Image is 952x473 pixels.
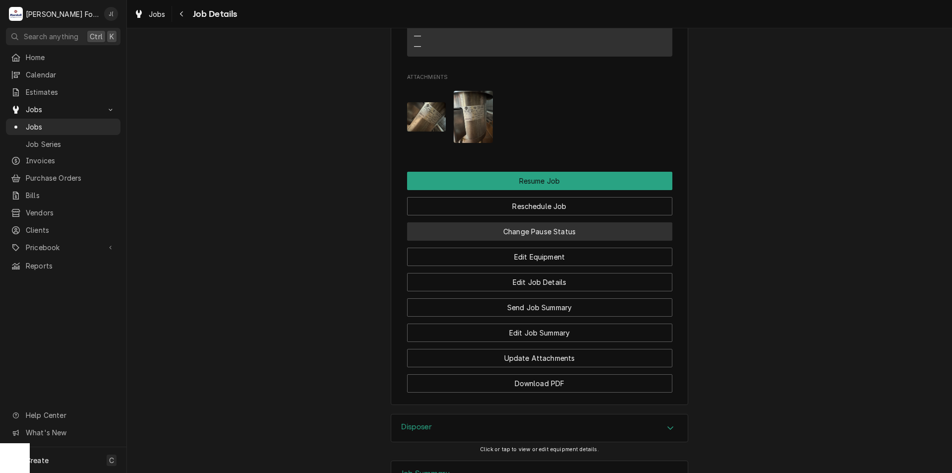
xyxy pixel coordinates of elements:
span: Ctrl [90,31,103,42]
span: Help Center [26,410,115,420]
span: Click or tap to view or edit equipment details. [480,446,599,453]
span: Estimates [26,87,116,97]
div: Accordion Header [391,414,688,442]
div: Reminders [414,21,447,52]
span: Jobs [149,9,166,19]
div: Button Group Row [407,190,672,215]
div: — [414,31,421,41]
div: Button Group Row [407,215,672,241]
button: Change Pause Status [407,222,672,241]
span: Vendors [26,207,116,218]
button: Search anythingCtrlK [6,28,120,45]
a: Job Series [6,136,120,152]
button: Accordion Details Expand Trigger [391,414,688,442]
span: Invoices [26,155,116,166]
button: Update Attachments [407,349,672,367]
div: Button Group Row [407,266,672,291]
div: Disposer [391,414,688,443]
a: Calendar [6,67,120,83]
button: Edit Job Details [407,273,672,291]
span: Attachments [407,73,672,81]
span: Calendar [26,69,116,80]
span: Jobs [26,104,101,115]
button: Navigate back [174,6,190,22]
button: Edit Equipment [407,248,672,266]
span: Home [26,52,116,63]
div: M [9,7,23,21]
div: Button Group Row [407,367,672,393]
button: Resume Job [407,172,672,190]
h3: Disposer [401,422,432,432]
span: Attachments [407,83,672,151]
img: yjgX6XheR0meYsWNqcir [454,91,493,143]
a: Jobs [130,6,170,22]
span: Bills [26,190,116,201]
a: Go to Help Center [6,407,120,423]
button: Edit Job Summary [407,324,672,342]
a: Vendors [6,204,120,221]
span: Job Series [26,139,116,149]
div: Button Group Row [407,241,672,266]
div: Marshall Food Equipment Service's Avatar [9,7,23,21]
div: Attachments [407,73,672,151]
img: fic5hVN4QoWF23SzDRWP [407,102,446,132]
span: Clients [26,225,116,235]
span: Pricebook [26,242,101,253]
a: Go to Pricebook [6,239,120,256]
span: Job Details [190,7,238,21]
a: Reports [6,258,120,274]
div: Button Group Row [407,317,672,342]
span: Reports [26,261,116,271]
button: Download PDF [407,374,672,393]
a: Bills [6,187,120,203]
a: Jobs [6,119,120,135]
span: C [109,455,114,466]
a: Invoices [6,152,120,169]
span: Purchase Orders [26,173,116,183]
button: Send Job Summary [407,298,672,317]
a: Home [6,49,120,66]
a: Estimates [6,84,120,100]
div: Button Group Row [407,172,672,190]
div: J( [104,7,118,21]
span: What's New [26,427,115,438]
span: Search anything [24,31,78,42]
div: Jeff Debigare (109)'s Avatar [104,7,118,21]
button: Reschedule Job [407,197,672,215]
a: Go to Jobs [6,101,120,118]
div: Button Group [407,172,672,393]
a: Purchase Orders [6,170,120,186]
span: Create [26,456,49,465]
div: [PERSON_NAME] Food Equipment Service [26,9,99,19]
a: Clients [6,222,120,238]
span: Jobs [26,122,116,132]
a: Go to What's New [6,424,120,441]
div: Button Group Row [407,342,672,367]
div: — [414,41,421,52]
span: K [110,31,114,42]
div: Button Group Row [407,291,672,317]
